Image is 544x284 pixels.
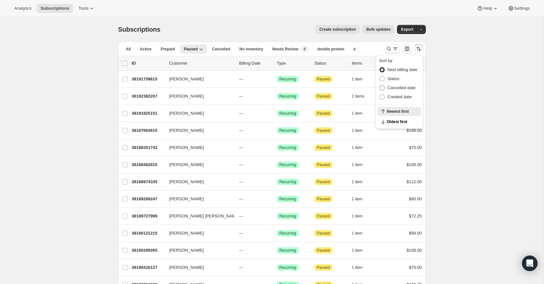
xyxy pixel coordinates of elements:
[132,177,422,186] div: 38188974335[PERSON_NAME]---SuccessRecurringAttentionPaused1 item$112.00
[132,143,422,152] div: 38188351743[PERSON_NAME]---SuccessRecurringAttentionPaused1 item$70.00
[352,143,370,152] button: 1 item
[132,76,164,82] p: 38191759615
[132,75,422,84] div: 38191759615[PERSON_NAME]---SuccessRecurringAttentionPaused1 item$98.00
[352,196,363,202] span: 1 item
[165,194,230,204] button: [PERSON_NAME]
[132,93,164,100] p: 38192382207
[352,160,370,169] button: 1 item
[279,231,296,236] span: Recurring
[126,47,131,52] span: All
[132,162,164,168] p: 38188482815
[473,4,502,13] button: Help
[279,265,296,270] span: Recurring
[407,179,422,184] span: $112.00
[279,111,296,116] span: Recurring
[362,25,394,34] button: Bulk updates
[303,47,306,52] span: 4
[317,128,330,133] span: Paused
[352,179,363,184] span: 1 item
[352,109,370,118] button: 1 item
[352,75,370,84] button: 1 item
[169,144,204,151] span: [PERSON_NAME]
[483,6,492,11] span: Help
[352,77,363,82] span: 1 item
[279,94,296,99] span: Recurring
[132,196,164,202] p: 38189269247
[279,196,296,202] span: Recurring
[317,77,330,82] span: Paused
[317,145,330,150] span: Paused
[169,76,204,82] span: [PERSON_NAME]
[317,111,330,116] span: Paused
[317,231,330,236] span: Paused
[169,179,204,185] span: [PERSON_NAME]
[388,85,416,90] span: Cancelled date
[314,60,347,67] p: Status
[10,4,35,13] button: Analytics
[379,58,392,63] span: Sort by
[132,144,164,151] p: 38188351743
[132,212,422,221] div: 38189727999[PERSON_NAME] [PERSON_NAME]---SuccessRecurringAttentionPaused1 item$72.25
[279,77,296,82] span: Recurring
[317,248,330,253] span: Paused
[409,196,422,201] span: $80.00
[37,4,73,13] button: Subscriptions
[165,177,230,187] button: [PERSON_NAME]
[239,265,244,270] span: ---
[169,162,204,168] span: [PERSON_NAME]
[317,179,330,184] span: Paused
[165,211,230,221] button: [PERSON_NAME] [PERSON_NAME]
[352,265,363,270] span: 1 item
[132,195,422,204] div: 38189269247[PERSON_NAME]---SuccessRecurringAttentionPaused1 item$80.00
[352,212,370,221] button: 1 item
[132,109,422,118] div: 38191825151[PERSON_NAME]---SuccessRecurringAttentionPaused1 item$70.00
[132,179,164,185] p: 38188974335
[78,6,88,11] span: Tools
[239,248,244,253] span: ---
[317,162,330,167] span: Paused
[169,110,204,117] span: [PERSON_NAME]
[409,231,422,236] span: $98.00
[165,108,230,119] button: [PERSON_NAME]
[279,162,296,167] span: Recurring
[212,47,231,52] span: Cancelled
[169,93,204,100] span: [PERSON_NAME]
[317,265,330,270] span: Paused
[161,47,175,52] span: Prepaid
[132,264,164,271] p: 38190416127
[239,179,244,184] span: ---
[352,177,370,186] button: 1 item
[239,214,244,218] span: ---
[132,246,422,255] div: 38190285055[PERSON_NAME]---SuccessRecurringAttentionPaused1 item$108.00
[352,248,363,253] span: 1 item
[279,248,296,253] span: Recurring
[352,94,365,99] span: 2 items
[402,44,412,53] button: Customize table column order and visibility
[409,214,422,218] span: $72.25
[352,263,370,272] button: 1 item
[279,179,296,184] span: Recurring
[272,47,299,52] span: Needs Review
[409,145,422,150] span: $70.00
[409,265,422,270] span: $70.00
[40,6,69,11] span: Subscriptions
[352,111,363,116] span: 1 item
[165,228,230,238] button: [PERSON_NAME]
[407,162,422,167] span: $108.00
[239,128,244,133] span: ---
[74,4,99,13] button: Tools
[169,127,204,134] span: [PERSON_NAME]
[132,230,164,237] p: 38190121215
[239,94,244,99] span: ---
[317,196,330,202] span: Paused
[352,195,370,204] button: 1 item
[407,248,422,253] span: $108.00
[388,67,418,72] span: Next billing date
[414,44,423,53] button: Sort the results
[387,109,417,114] span: Newest first
[132,263,422,272] div: 38190416127[PERSON_NAME]---SuccessRecurringAttentionPaused1 item$70.00
[366,27,391,32] span: Bulk updates
[388,94,412,99] span: Created date
[352,162,363,167] span: 1 item
[319,27,356,32] span: Create subscription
